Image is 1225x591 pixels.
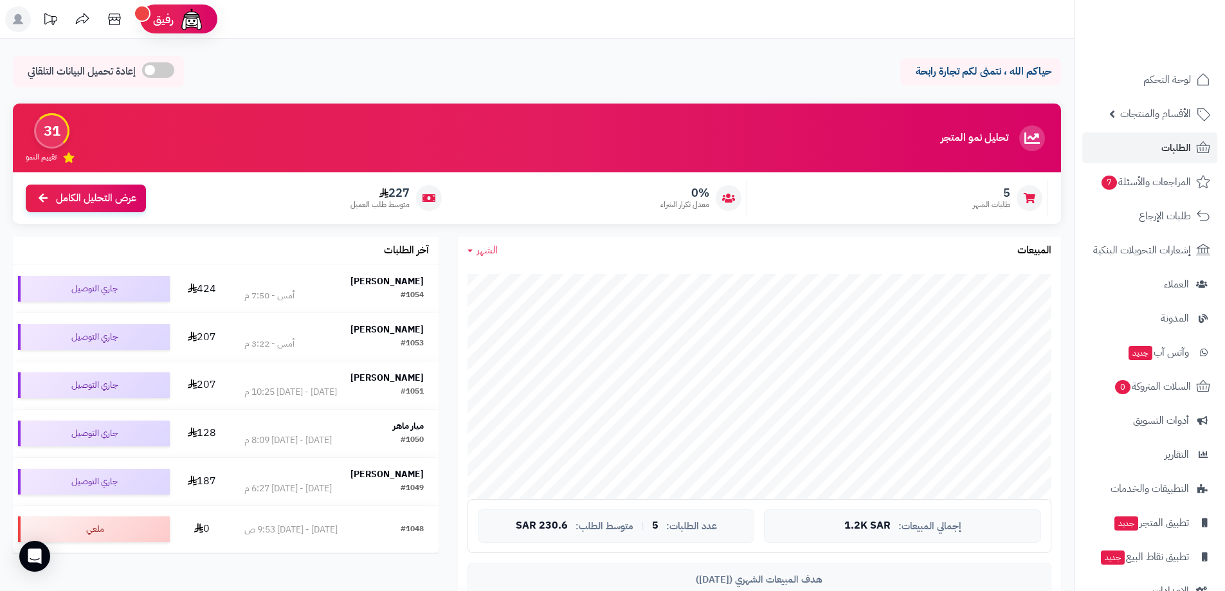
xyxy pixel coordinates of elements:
[666,521,717,532] span: عدد الطلبات:
[1082,167,1217,197] a: المراجعات والأسئلة7
[244,338,295,350] div: أمس - 3:22 م
[467,243,498,258] a: الشهر
[34,6,66,35] a: تحديثات المنصة
[350,468,424,481] strong: [PERSON_NAME]
[1082,64,1217,95] a: لوحة التحكم
[19,541,50,572] div: Open Intercom Messenger
[1138,28,1213,55] img: logo-2.png
[26,185,146,212] a: عرض التحليل الكامل
[179,6,204,32] img: ai-face.png
[401,289,424,302] div: #1054
[175,265,230,313] td: 424
[401,482,424,495] div: #1049
[1082,235,1217,266] a: إشعارات التحويلات البنكية
[244,434,332,447] div: [DATE] - [DATE] 8:09 م
[844,520,891,532] span: 1.2K SAR
[576,521,633,532] span: متوسط الطلب:
[1082,132,1217,163] a: الطلبات
[350,186,410,200] span: 227
[478,573,1041,586] div: هدف المبيعات الشهري ([DATE])
[18,516,170,542] div: ملغي
[393,419,424,433] strong: ميار ماهر
[1165,446,1189,464] span: التقارير
[652,520,658,532] span: 5
[1082,439,1217,470] a: التقارير
[18,469,170,495] div: جاري التوصيل
[898,521,961,532] span: إجمالي المبيعات:
[56,191,136,206] span: عرض التحليل الكامل
[401,386,424,399] div: #1051
[1082,269,1217,300] a: العملاء
[350,199,410,210] span: متوسط طلب العميل
[1164,275,1189,293] span: العملاء
[244,289,295,302] div: أمس - 7:50 م
[384,245,429,257] h3: آخر الطلبات
[1120,105,1191,123] span: الأقسام والمنتجات
[641,521,644,531] span: |
[1139,207,1191,225] span: طلبات الإرجاع
[1093,241,1191,259] span: إشعارات التحويلات البنكية
[175,458,230,505] td: 187
[1114,377,1191,396] span: السلات المتروكة
[941,132,1008,144] h3: تحليل نمو المتجر
[1114,516,1138,531] span: جديد
[175,361,230,409] td: 207
[175,313,230,361] td: 207
[1082,371,1217,402] a: السلات المتروكة0
[244,482,332,495] div: [DATE] - [DATE] 6:27 م
[1161,309,1189,327] span: المدونة
[1113,514,1189,532] span: تطبيق المتجر
[1161,139,1191,157] span: الطلبات
[350,371,424,385] strong: [PERSON_NAME]
[175,506,230,552] td: 0
[1111,480,1189,498] span: التطبيقات والخدمات
[1129,346,1152,360] span: جديد
[350,323,424,336] strong: [PERSON_NAME]
[1100,173,1191,191] span: المراجعات والأسئلة
[1101,550,1125,565] span: جديد
[1102,176,1118,190] span: 7
[1127,343,1189,361] span: وآتس آب
[1115,380,1131,395] span: 0
[1082,303,1217,334] a: المدونة
[244,523,338,536] div: [DATE] - [DATE] 9:53 ص
[401,338,424,350] div: #1053
[1133,412,1189,430] span: أدوات التسويق
[401,523,424,536] div: #1048
[516,520,568,532] span: 230.6 SAR
[26,152,57,163] span: تقييم النمو
[660,199,709,210] span: معدل تكرار الشراء
[910,64,1051,79] p: حياكم الله ، نتمنى لكم تجارة رابحة
[350,275,424,288] strong: [PERSON_NAME]
[1082,337,1217,368] a: وآتس آبجديد
[153,12,174,27] span: رفيق
[476,242,498,258] span: الشهر
[1100,548,1189,566] span: تطبيق نقاط البيع
[1017,245,1051,257] h3: المبيعات
[660,186,709,200] span: 0%
[1143,71,1191,89] span: لوحة التحكم
[18,324,170,350] div: جاري التوصيل
[973,199,1010,210] span: طلبات الشهر
[18,421,170,446] div: جاري التوصيل
[973,186,1010,200] span: 5
[1082,473,1217,504] a: التطبيقات والخدمات
[175,410,230,457] td: 128
[1082,507,1217,538] a: تطبيق المتجرجديد
[1082,201,1217,232] a: طلبات الإرجاع
[401,434,424,447] div: #1050
[244,386,337,399] div: [DATE] - [DATE] 10:25 م
[18,276,170,302] div: جاري التوصيل
[1082,405,1217,436] a: أدوات التسويق
[18,372,170,398] div: جاري التوصيل
[1082,541,1217,572] a: تطبيق نقاط البيعجديد
[28,64,136,79] span: إعادة تحميل البيانات التلقائي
